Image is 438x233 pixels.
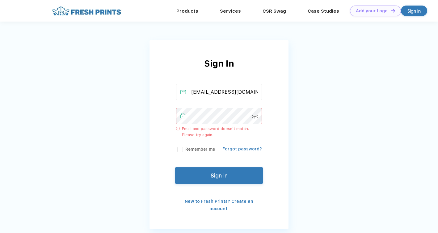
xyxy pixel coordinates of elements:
[176,84,262,100] input: Email
[185,199,253,211] a: New to Fresh Prints? Create an account.
[391,9,395,12] img: DT
[252,115,258,119] img: password-icon.svg
[175,167,263,184] button: Sign in
[180,90,186,94] img: email_active.svg
[182,126,262,138] span: Email and password doesn’t match. Please try again.
[176,8,198,14] a: Products
[150,57,288,84] div: Sign In
[50,6,123,16] img: fo%20logo%202.webp
[180,113,185,118] img: password_active.svg
[401,6,427,16] a: Sign in
[356,8,388,14] div: Add your Logo
[176,146,215,153] label: Remember me
[222,146,262,151] a: Forgot password?
[176,127,180,130] img: error_icon_desktop.svg
[407,7,421,14] div: Sign in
